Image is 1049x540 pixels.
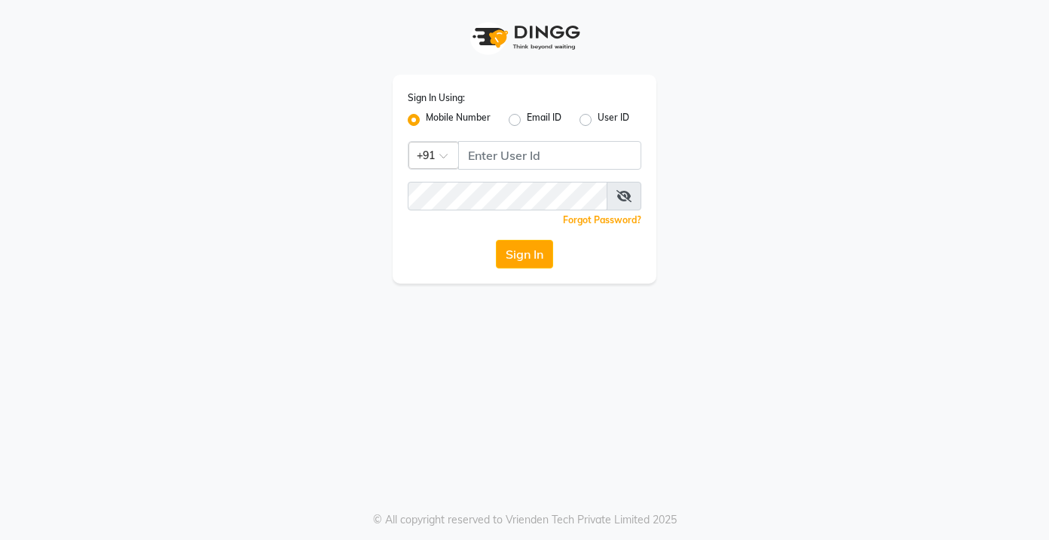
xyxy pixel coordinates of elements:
[527,111,561,129] label: Email ID
[496,240,553,268] button: Sign In
[464,15,585,60] img: logo1.svg
[458,141,641,170] input: Username
[408,91,465,105] label: Sign In Using:
[563,214,641,226] a: Forgot Password?
[426,111,491,129] label: Mobile Number
[408,182,607,210] input: Username
[598,111,629,129] label: User ID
